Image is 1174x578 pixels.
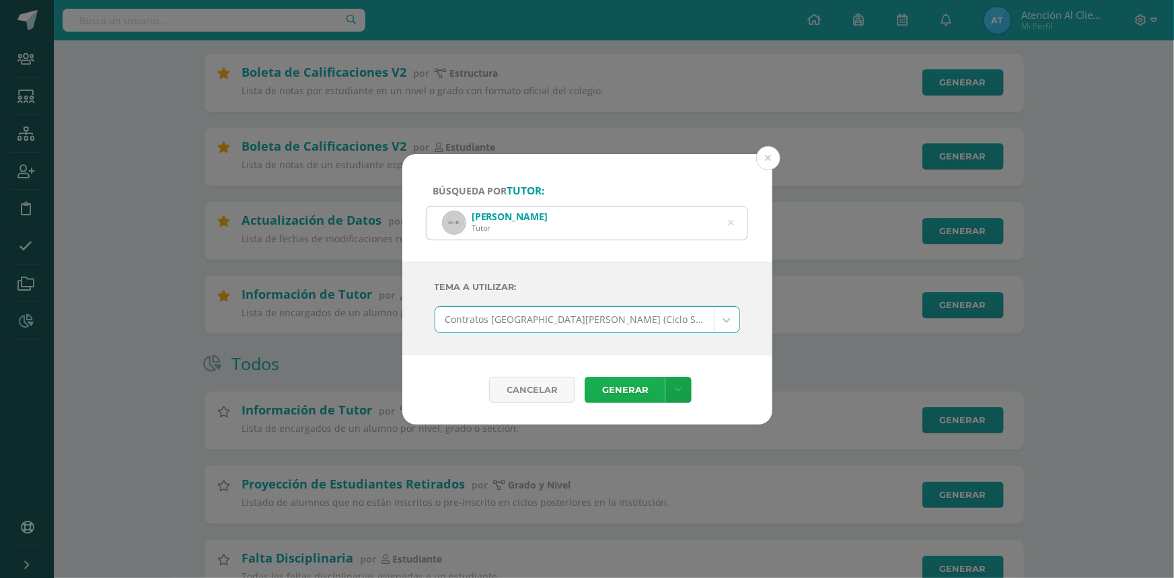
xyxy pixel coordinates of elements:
span: Búsqueda por [433,184,545,197]
a: Generar [585,377,665,403]
a: Contratos [GEOGRAPHIC_DATA][PERSON_NAME] (Ciclo Siguiente) [435,307,739,332]
div: Cancelar [489,377,575,403]
img: 45x45 [443,212,465,233]
strong: tutor: [507,184,545,198]
div: Tutor [472,223,548,233]
label: Tema a Utilizar: [435,273,740,301]
input: ej. Nicholas Alekzander, etc. [427,207,748,240]
span: Contratos [GEOGRAPHIC_DATA][PERSON_NAME] (Ciclo Siguiente) [445,307,704,332]
div: [PERSON_NAME] [472,210,548,223]
button: Close (Esc) [756,146,780,170]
